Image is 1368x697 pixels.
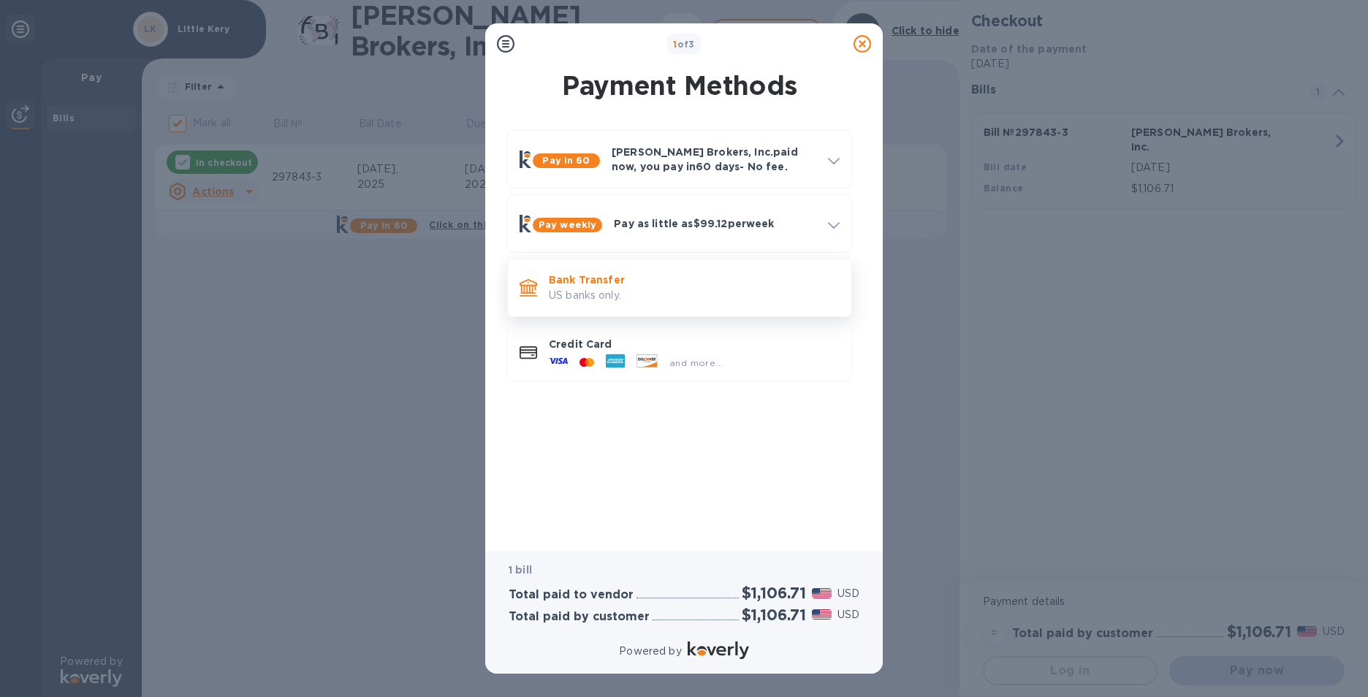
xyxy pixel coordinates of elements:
[812,588,832,598] img: USD
[504,70,855,101] h1: Payment Methods
[549,273,840,287] p: Bank Transfer
[673,39,695,50] b: of 3
[837,586,859,601] p: USD
[742,606,806,624] h2: $1,106.71
[549,288,840,303] p: US banks only.
[614,216,816,231] p: Pay as little as $99.12 per week
[812,609,832,620] img: USD
[673,39,677,50] span: 1
[742,584,806,602] h2: $1,106.71
[509,564,532,576] b: 1 bill
[549,337,840,351] p: Credit Card
[509,610,650,624] h3: Total paid by customer
[539,219,596,230] b: Pay weekly
[612,145,816,174] p: [PERSON_NAME] Brokers, Inc. paid now, you pay in 60 days - No fee.
[619,644,681,659] p: Powered by
[688,641,749,659] img: Logo
[509,588,634,602] h3: Total paid to vendor
[542,155,590,166] b: Pay in 60
[837,607,859,622] p: USD
[669,357,723,368] span: and more...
